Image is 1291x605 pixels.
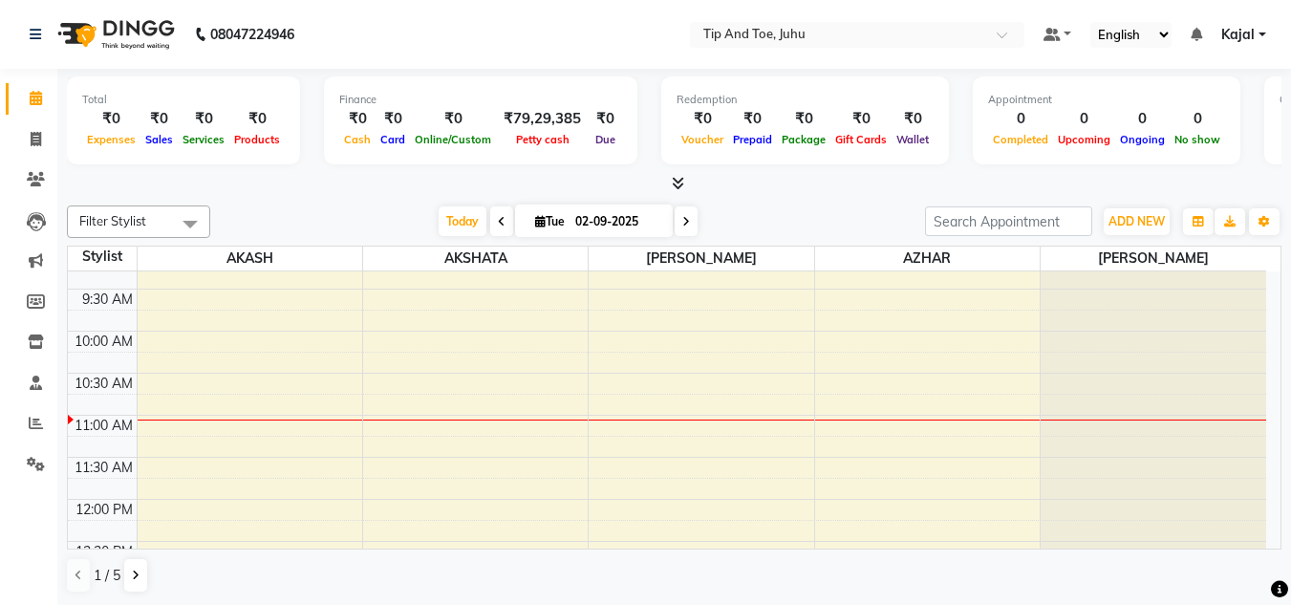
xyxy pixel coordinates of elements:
[830,108,892,130] div: ₹0
[71,374,137,394] div: 10:30 AM
[140,133,178,146] span: Sales
[777,133,830,146] span: Package
[339,108,376,130] div: ₹0
[363,247,588,270] span: AKSHATA
[410,133,496,146] span: Online/Custom
[1115,133,1170,146] span: Ongoing
[1104,208,1170,235] button: ADD NEW
[439,206,486,236] span: Today
[677,92,934,108] div: Redemption
[376,108,410,130] div: ₹0
[140,108,178,130] div: ₹0
[79,213,146,228] span: Filter Stylist
[988,108,1053,130] div: 0
[815,247,1040,270] span: AZHAR
[72,542,137,562] div: 12:30 PM
[925,206,1092,236] input: Search Appointment
[589,247,813,270] span: [PERSON_NAME]
[178,108,229,130] div: ₹0
[728,133,777,146] span: Prepaid
[178,133,229,146] span: Services
[570,207,665,236] input: 2025-09-02
[1115,108,1170,130] div: 0
[68,247,137,267] div: Stylist
[339,133,376,146] span: Cash
[988,133,1053,146] span: Completed
[138,247,362,270] span: AKASH
[589,108,622,130] div: ₹0
[49,8,180,61] img: logo
[78,290,137,310] div: 9:30 AM
[210,8,294,61] b: 08047224946
[82,133,140,146] span: Expenses
[1041,247,1266,270] span: [PERSON_NAME]
[229,108,285,130] div: ₹0
[728,108,777,130] div: ₹0
[1170,133,1225,146] span: No show
[82,92,285,108] div: Total
[376,133,410,146] span: Card
[496,108,589,130] div: ₹79,29,385
[71,458,137,478] div: 11:30 AM
[988,92,1225,108] div: Appointment
[591,133,620,146] span: Due
[830,133,892,146] span: Gift Cards
[410,108,496,130] div: ₹0
[677,133,728,146] span: Voucher
[94,566,120,586] span: 1 / 5
[511,133,574,146] span: Petty cash
[1170,108,1225,130] div: 0
[892,133,934,146] span: Wallet
[1053,133,1115,146] span: Upcoming
[339,92,622,108] div: Finance
[777,108,830,130] div: ₹0
[677,108,728,130] div: ₹0
[1053,108,1115,130] div: 0
[229,133,285,146] span: Products
[71,416,137,436] div: 11:00 AM
[530,214,570,228] span: Tue
[1108,214,1165,228] span: ADD NEW
[892,108,934,130] div: ₹0
[71,332,137,352] div: 10:00 AM
[82,108,140,130] div: ₹0
[72,500,137,520] div: 12:00 PM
